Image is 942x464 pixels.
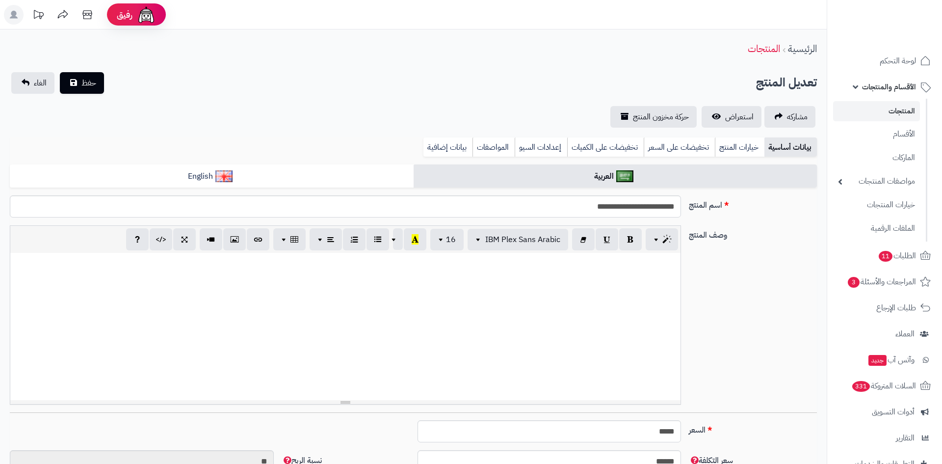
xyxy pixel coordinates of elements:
a: تخفيضات على الكميات [567,137,644,157]
span: IBM Plex Sans Arabic [485,234,560,246]
a: الأقسام [833,124,920,145]
span: استعراض [725,111,754,123]
a: الماركات [833,147,920,168]
a: الرئيسية [788,41,817,56]
span: المراجعات والأسئلة [847,275,916,289]
a: بيانات إضافية [423,137,472,157]
a: المواصفات [472,137,515,157]
a: بيانات أساسية [764,137,817,157]
a: وآتس آبجديد [833,348,936,372]
span: الغاء [34,77,47,89]
span: جديد [868,355,887,366]
span: العملاء [895,327,915,341]
a: خيارات المنتجات [833,194,920,216]
span: حفظ [81,77,96,89]
button: IBM Plex Sans Arabic [468,229,568,250]
a: مواصفات المنتجات [833,171,920,192]
a: إعدادات السيو [515,137,567,157]
a: حركة مخزون المنتج [610,106,697,128]
a: السلات المتروكة331 [833,374,936,398]
span: رفيق [117,9,132,21]
span: لوحة التحكم [880,54,916,68]
a: العربية [414,164,817,189]
a: خيارات المنتج [715,137,764,157]
a: التقارير [833,426,936,450]
a: أدوات التسويق [833,400,936,424]
span: مشاركه [787,111,808,123]
h2: تعديل المنتج [756,73,817,93]
button: حفظ [60,72,104,94]
label: السعر [685,420,821,436]
span: طلبات الإرجاع [876,301,916,315]
a: لوحة التحكم [833,49,936,73]
a: المراجعات والأسئلة3 [833,270,936,294]
a: المنتجات [748,41,780,56]
a: مشاركه [764,106,815,128]
span: أدوات التسويق [872,405,915,419]
img: English [215,170,233,182]
span: حركة مخزون المنتج [633,111,689,123]
a: تخفيضات على السعر [644,137,715,157]
span: السلات المتروكة [851,379,916,393]
a: المنتجات [833,101,920,121]
span: 331 [852,381,870,391]
img: العربية [616,170,633,182]
span: التقارير [896,431,915,445]
a: استعراض [702,106,761,128]
img: logo-2.png [875,23,933,44]
img: ai-face.png [136,5,156,25]
span: 11 [879,250,893,261]
a: طلبات الإرجاع [833,296,936,320]
a: الملفات الرقمية [833,218,920,239]
span: الطلبات [878,249,916,263]
button: 16 [430,229,464,250]
span: وآتس آب [867,353,915,367]
span: الأقسام والمنتجات [862,80,916,94]
span: 3 [848,276,860,287]
a: English [10,164,414,189]
span: 16 [446,234,456,246]
label: اسم المنتج [685,195,821,211]
label: وصف المنتج [685,225,821,241]
a: العملاء [833,322,936,346]
a: الطلبات11 [833,244,936,268]
a: الغاء [11,72,54,94]
a: تحديثات المنصة [26,5,51,27]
